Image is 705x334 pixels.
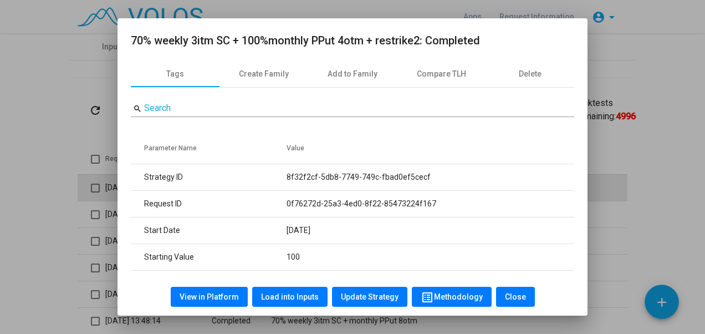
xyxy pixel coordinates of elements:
span: Close [505,292,526,301]
div: Add to Family [328,68,377,80]
th: Parameter Name [131,133,287,164]
td: Strategy ID [131,164,287,190]
td: 0f76272d-25a3-4ed0-8f22-85473224f167 [287,190,574,217]
span: Update Strategy [341,292,399,301]
button: View in Platform [171,287,248,307]
span: Load into Inputs [261,292,319,301]
h2: 70% weekly 3itm SC + 100%monthly PPut 4otm + restrike2: Completed [131,32,574,49]
button: Load into Inputs [252,287,328,307]
span: Methodology [421,292,483,301]
td: Start Date [131,217,287,244]
button: Methodology [412,287,492,307]
span: View in Platform [180,292,239,301]
div: Delete [519,68,541,80]
mat-icon: search [133,104,142,114]
button: Close [496,287,535,307]
mat-icon: list_alt [421,291,434,304]
div: Create Family [239,68,289,80]
td: Trader Mode Enabled [131,270,287,297]
th: Value [287,133,574,164]
button: Update Strategy [332,287,407,307]
td: 8f32f2cf-5db8-7749-749c-fbad0ef5cecf [287,164,574,190]
td: [DATE] [287,217,574,244]
td: 100 [287,244,574,270]
td: false [287,270,574,297]
div: Compare TLH [417,68,466,80]
td: Starting Value [131,244,287,270]
td: Request ID [131,190,287,217]
div: Tags [166,68,184,80]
